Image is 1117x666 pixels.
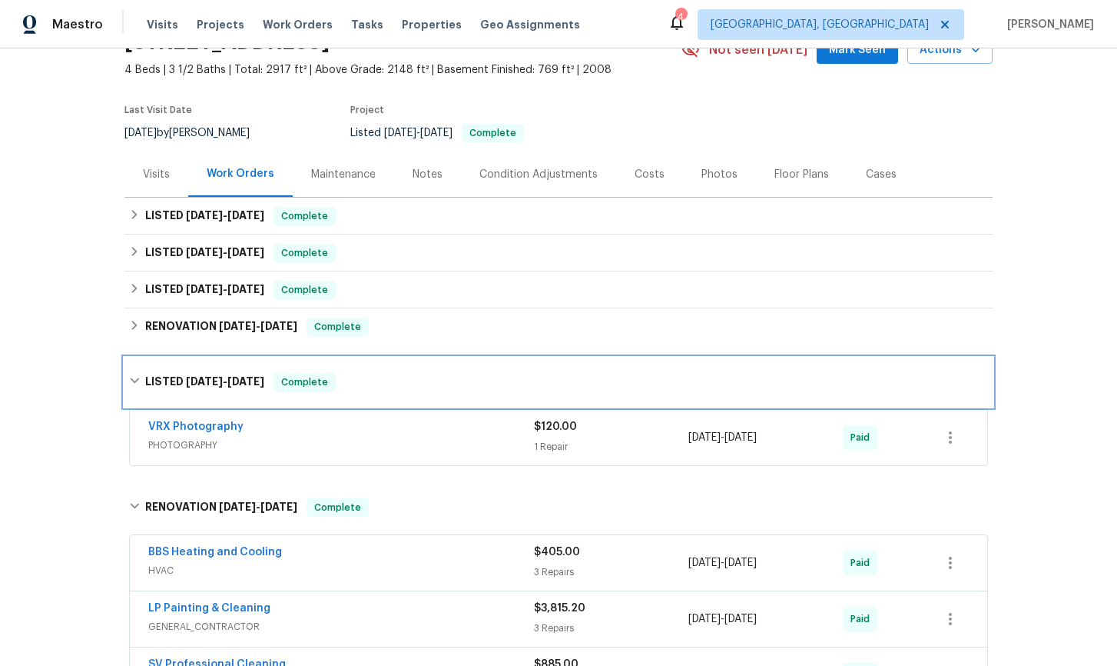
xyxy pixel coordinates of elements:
[534,621,688,636] div: 3 Repairs
[147,17,178,32] span: Visits
[124,128,157,138] span: [DATE]
[275,245,334,261] span: Complete
[402,17,462,32] span: Properties
[143,167,170,182] div: Visits
[701,167,737,182] div: Photos
[148,563,534,578] span: HVAC
[724,558,757,568] span: [DATE]
[186,247,223,258] span: [DATE]
[724,432,757,443] span: [DATE]
[145,207,264,225] h6: LISTED
[207,166,274,181] div: Work Orders
[148,619,534,634] span: GENERAL_CONTRACTOR
[124,124,268,142] div: by [PERSON_NAME]
[275,208,334,224] span: Complete
[145,498,297,517] h6: RENOVATION
[124,308,993,345] div: RENOVATION [DATE]-[DATE]Complete
[124,35,330,50] h2: [STREET_ADDRESS]
[308,500,367,515] span: Complete
[907,36,993,65] button: Actions
[850,611,876,627] span: Paid
[219,501,297,512] span: -
[145,244,264,262] h6: LISTED
[350,128,524,138] span: Listed
[311,167,376,182] div: Maintenance
[480,17,580,32] span: Geo Assignments
[219,321,297,331] span: -
[534,603,585,614] span: $3,815.20
[186,247,264,258] span: -
[817,36,898,65] button: Mark Seen
[420,128,452,138] span: [DATE]
[124,271,993,308] div: LISTED [DATE]-[DATE]Complete
[145,373,264,391] h6: LISTED
[463,128,522,138] span: Complete
[688,555,757,571] span: -
[688,432,721,443] span: [DATE]
[260,501,297,512] span: [DATE]
[186,284,223,295] span: [DATE]
[688,611,757,627] span: -
[479,167,598,182] div: Condition Adjustments
[148,421,244,432] a: VRX Photography
[227,210,264,221] span: [DATE]
[688,614,721,624] span: [DATE]
[275,375,334,390] span: Complete
[688,558,721,568] span: [DATE]
[219,321,256,331] span: [DATE]
[534,547,580,558] span: $405.00
[124,358,993,407] div: LISTED [DATE]-[DATE]Complete
[124,483,993,532] div: RENOVATION [DATE]-[DATE]Complete
[219,501,256,512] span: [DATE]
[186,376,264,387] span: -
[148,603,270,614] a: LP Painting & Cleaning
[124,198,993,235] div: LISTED [DATE]-[DATE]Complete
[186,376,223,387] span: [DATE]
[534,439,688,455] div: 1 Repair
[124,62,681,78] span: 4 Beds | 3 1/2 Baths | Total: 2917 ft² | Above Grade: 2148 ft² | Basement Finished: 769 ft² | 2008
[350,105,384,115] span: Project
[351,19,383,30] span: Tasks
[148,438,534,453] span: PHOTOGRAPHY
[688,430,757,445] span: -
[534,421,577,432] span: $120.00
[413,167,442,182] div: Notes
[709,42,807,58] span: Not seen [DATE]
[263,17,333,32] span: Work Orders
[186,210,223,221] span: [DATE]
[308,319,367,335] span: Complete
[384,128,452,138] span: -
[850,555,876,571] span: Paid
[197,17,244,32] span: Projects
[186,284,264,295] span: -
[920,41,980,60] span: Actions
[148,547,282,558] a: BBS Heating and Cooling
[227,247,264,258] span: [DATE]
[384,128,416,138] span: [DATE]
[1001,17,1094,32] span: [PERSON_NAME]
[850,430,876,445] span: Paid
[145,318,297,336] h6: RENOVATION
[124,235,993,271] div: LISTED [DATE]-[DATE]Complete
[145,281,264,299] h6: LISTED
[275,282,334,298] span: Complete
[227,376,264,387] span: [DATE]
[724,614,757,624] span: [DATE]
[186,210,264,221] span: -
[52,17,103,32] span: Maestro
[711,17,929,32] span: [GEOGRAPHIC_DATA], [GEOGRAPHIC_DATA]
[675,9,686,25] div: 4
[866,167,897,182] div: Cases
[124,105,192,115] span: Last Visit Date
[260,321,297,331] span: [DATE]
[774,167,829,182] div: Floor Plans
[227,284,264,295] span: [DATE]
[829,41,886,60] span: Mark Seen
[635,167,665,182] div: Costs
[534,564,688,580] div: 3 Repairs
